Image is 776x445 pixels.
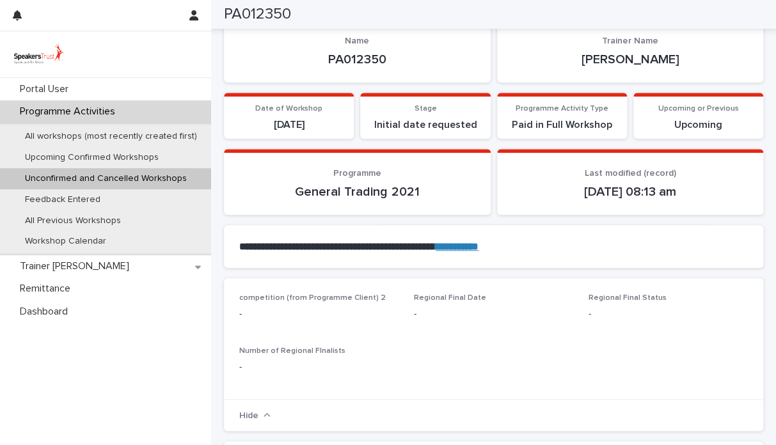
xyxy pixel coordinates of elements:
[516,105,608,113] span: Programme Activity Type
[414,294,486,302] span: Regional Final Date
[239,308,399,321] p: -
[15,215,131,226] p: All Previous Workshops
[658,105,738,113] span: Upcoming or Previous
[589,308,748,321] p: -
[239,184,475,199] p: General Trading 2021
[584,169,676,178] span: Last modified (record)
[239,361,748,374] p: -
[15,306,78,318] p: Dashboard
[239,410,271,420] button: Hide
[15,152,169,163] p: Upcoming Confirmed Workshops
[15,283,81,295] p: Remittance
[345,36,369,45] span: Name
[10,42,67,67] img: UVamC7uQTJC0k9vuxGLS
[505,119,619,131] p: Paid in Full Workshop
[224,5,291,24] h2: PA012350
[368,119,482,131] p: Initial date requested
[414,308,573,321] p: -
[333,169,381,178] span: Programme
[239,52,475,67] p: PA012350
[232,119,346,131] p: [DATE]
[239,347,345,355] span: Number of Regional FInalists
[15,131,207,142] p: All workshops (most recently created first)
[15,83,79,95] p: Portal User
[239,294,386,302] span: competition (from Programme Client) 2
[512,184,748,199] p: [DATE] 08:13 am
[414,105,436,113] span: Stage
[15,260,139,272] p: Trainer [PERSON_NAME]
[15,173,197,184] p: Unconfirmed and Cancelled Workshops
[15,236,116,247] p: Workshop Calendar
[15,194,111,205] p: Feedback Entered
[589,294,667,302] span: Regional Final Status
[641,119,756,131] p: Upcoming
[15,105,125,118] p: Programme Activities
[512,52,748,67] p: [PERSON_NAME]
[255,105,322,113] span: Date of Workshop
[602,36,658,45] span: Trainer Name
